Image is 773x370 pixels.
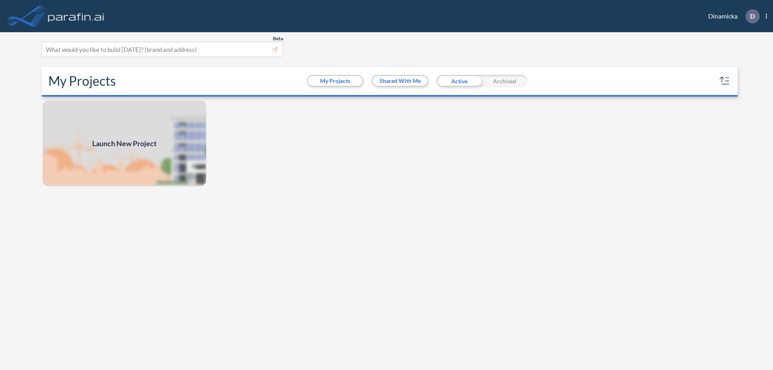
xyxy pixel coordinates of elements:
[42,100,207,187] a: Launch New Project
[92,138,157,149] span: Launch New Project
[373,76,427,86] button: Shared With Me
[482,75,527,87] div: Archived
[273,35,283,42] span: Beta
[308,76,362,86] button: My Projects
[46,8,106,24] img: logo
[436,75,482,87] div: Active
[696,9,767,23] div: Dinamicka
[718,74,731,87] button: sort
[42,100,207,187] img: add
[48,73,116,89] h2: My Projects
[750,12,755,20] p: D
